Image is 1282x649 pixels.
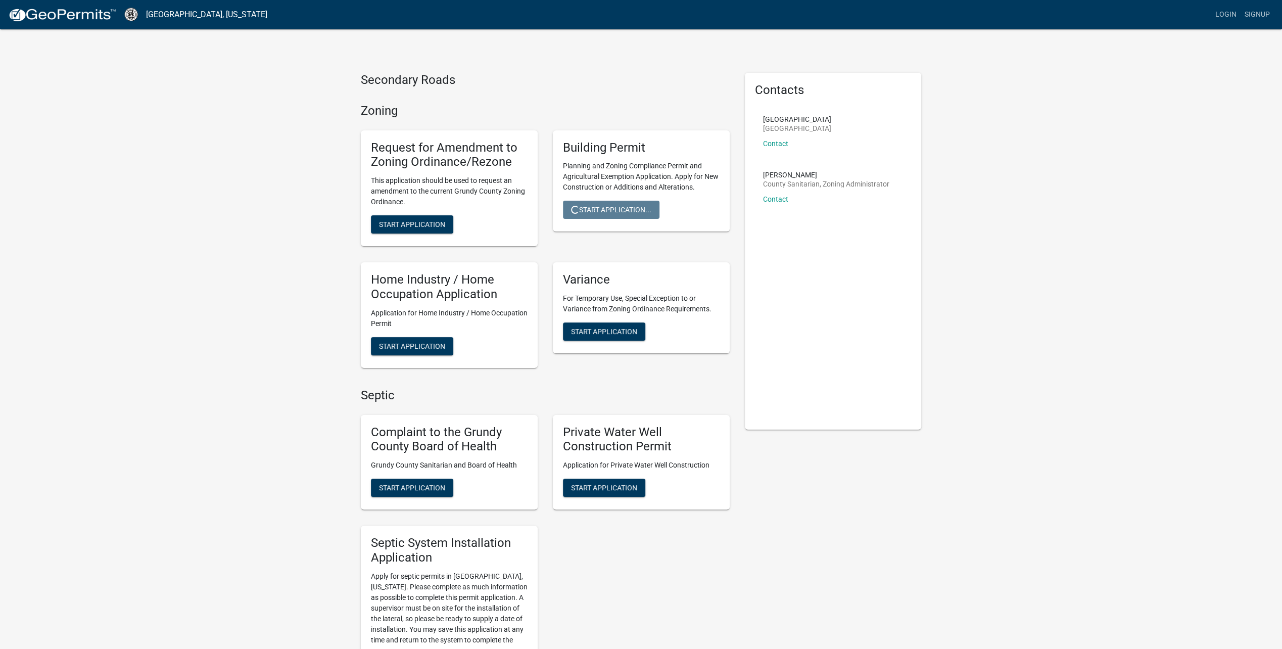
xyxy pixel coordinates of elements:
span: Start Application [571,327,637,335]
h5: Home Industry / Home Occupation Application [371,272,528,302]
h4: Septic [361,388,730,403]
p: Grundy County Sanitarian and Board of Health [371,460,528,471]
p: County Sanitarian, Zoning Administrator [763,180,889,188]
span: Start Application [379,220,445,228]
p: This application should be used to request an amendment to the current Grundy County Zoning Ordin... [371,175,528,207]
button: Start Application... [563,201,659,219]
a: [GEOGRAPHIC_DATA], [US_STATE] [146,6,267,23]
h4: Zoning [361,104,730,118]
h5: Septic System Installation Application [371,536,528,565]
h5: Contacts [755,83,912,98]
button: Start Application [563,322,645,341]
h4: Secondary Roads [361,73,730,87]
p: Planning and Zoning Compliance Permit and Agricultural Exemption Application. Apply for New Const... [563,161,720,193]
button: Start Application [371,479,453,497]
button: Start Application [371,215,453,234]
button: Start Application [371,337,453,355]
a: Login [1211,5,1241,24]
p: Application for Private Water Well Construction [563,460,720,471]
h5: Complaint to the Grundy County Board of Health [371,425,528,454]
h5: Building Permit [563,141,720,155]
h5: Request for Amendment to Zoning Ordinance/Rezone [371,141,528,170]
a: Contact [763,140,788,148]
span: Start Application [379,342,445,350]
h5: Variance [563,272,720,287]
h5: Private Water Well Construction Permit [563,425,720,454]
p: Application for Home Industry / Home Occupation Permit [371,308,528,329]
a: Signup [1241,5,1274,24]
p: For Temporary Use, Special Exception to or Variance from Zoning Ordinance Requirements. [563,293,720,314]
p: [PERSON_NAME] [763,171,889,178]
span: Start Application... [571,206,651,214]
img: Grundy County, Iowa [124,8,138,21]
a: Contact [763,195,788,203]
span: Start Application [571,484,637,492]
span: Start Application [379,484,445,492]
p: [GEOGRAPHIC_DATA] [763,125,831,132]
button: Start Application [563,479,645,497]
p: [GEOGRAPHIC_DATA] [763,116,831,123]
